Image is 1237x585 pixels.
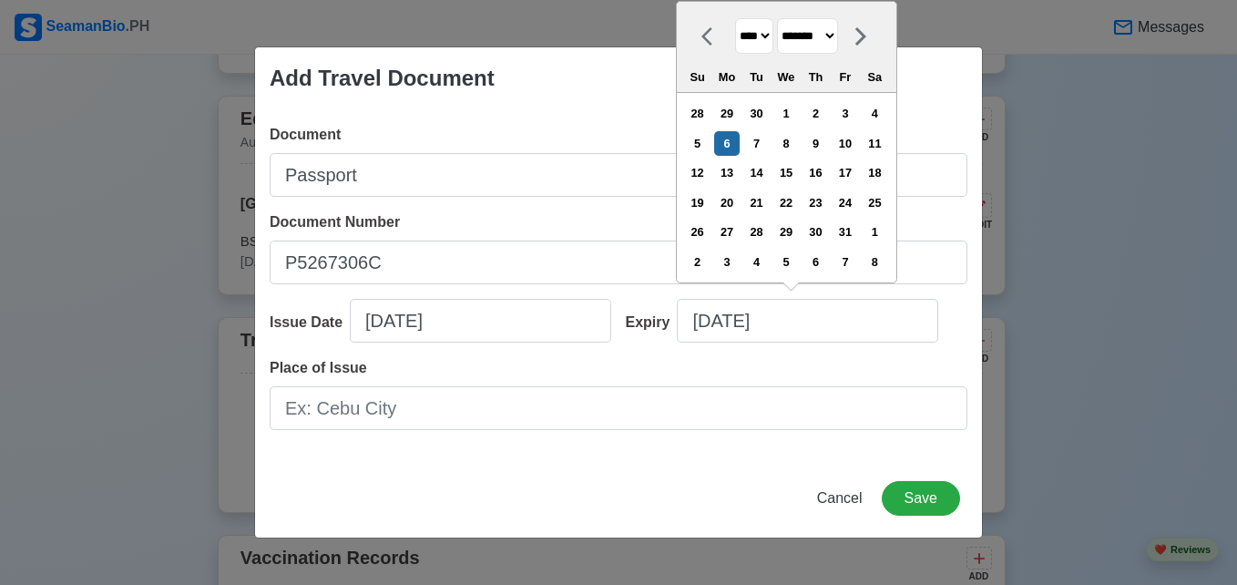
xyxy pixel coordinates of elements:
[803,131,828,156] div: Choose Thursday, October 9th, 2025
[773,65,798,89] div: We
[685,220,710,244] div: Choose Sunday, October 26th, 2025
[744,131,769,156] div: Choose Tuesday, October 7th, 2025
[685,65,710,89] div: Su
[714,190,739,215] div: Choose Monday, October 20th, 2025
[773,131,798,156] div: Choose Wednesday, October 8th, 2025
[773,160,798,185] div: Choose Wednesday, October 15th, 2025
[270,62,495,95] div: Add Travel Document
[803,65,828,89] div: Th
[773,101,798,126] div: Choose Wednesday, October 1st, 2025
[685,131,710,156] div: Choose Sunday, October 5th, 2025
[744,65,769,89] div: Tu
[773,250,798,274] div: Choose Wednesday, November 5th, 2025
[685,250,710,274] div: Choose Sunday, November 2nd, 2025
[714,220,739,244] div: Choose Monday, October 27th, 2025
[863,65,887,89] div: Sa
[685,101,710,126] div: Choose Sunday, September 28th, 2025
[803,101,828,126] div: Choose Thursday, October 2nd, 2025
[833,65,857,89] div: Fr
[270,127,341,142] span: Document
[863,131,887,156] div: Choose Saturday, October 11th, 2025
[863,250,887,274] div: Choose Saturday, November 8th, 2025
[270,386,967,430] input: Ex: Cebu City
[270,153,967,197] input: Ex: Passport
[682,99,890,277] div: month 2025-10
[685,160,710,185] div: Choose Sunday, October 12th, 2025
[805,481,874,516] button: Cancel
[833,160,857,185] div: Choose Friday, October 17th, 2025
[833,190,857,215] div: Choose Friday, October 24th, 2025
[863,220,887,244] div: Choose Saturday, November 1st, 2025
[714,131,739,156] div: Choose Monday, October 6th, 2025
[714,101,739,126] div: Choose Monday, September 29th, 2025
[833,220,857,244] div: Choose Friday, October 31st, 2025
[833,250,857,274] div: Choose Friday, November 7th, 2025
[863,101,887,126] div: Choose Saturday, October 4th, 2025
[626,312,678,334] div: Expiry
[773,220,798,244] div: Choose Wednesday, October 29th, 2025
[773,190,798,215] div: Choose Wednesday, October 22nd, 2025
[803,250,828,274] div: Choose Thursday, November 6th, 2025
[714,65,739,89] div: Mo
[882,481,960,516] button: Save
[270,241,967,284] input: Ex: P12345678B
[270,312,350,334] div: Issue Date
[270,360,367,375] span: Place of Issue
[270,214,400,230] span: Document Number
[833,101,857,126] div: Choose Friday, October 3rd, 2025
[833,131,857,156] div: Choose Friday, October 10th, 2025
[744,220,769,244] div: Choose Tuesday, October 28th, 2025
[744,190,769,215] div: Choose Tuesday, October 21st, 2025
[744,250,769,274] div: Choose Tuesday, November 4th, 2025
[863,190,887,215] div: Choose Saturday, October 25th, 2025
[685,190,710,215] div: Choose Sunday, October 19th, 2025
[803,190,828,215] div: Choose Thursday, October 23rd, 2025
[714,250,739,274] div: Choose Monday, November 3rd, 2025
[714,160,739,185] div: Choose Monday, October 13th, 2025
[803,220,828,244] div: Choose Thursday, October 30th, 2025
[817,490,863,506] span: Cancel
[803,160,828,185] div: Choose Thursday, October 16th, 2025
[863,160,887,185] div: Choose Saturday, October 18th, 2025
[744,101,769,126] div: Choose Tuesday, September 30th, 2025
[744,160,769,185] div: Choose Tuesday, October 14th, 2025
